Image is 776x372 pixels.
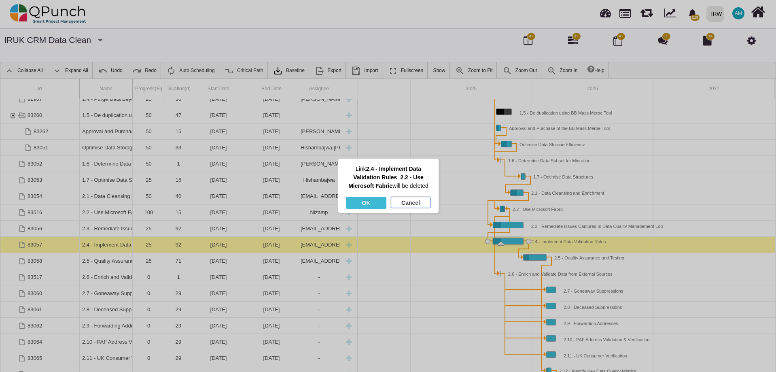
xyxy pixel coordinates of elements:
[346,197,386,209] div: OK
[353,166,421,181] b: 2.4 - Implement Data Validation Rules
[348,166,428,189] span: Link – will be deleted
[391,197,430,209] div: Cancel
[348,174,424,189] b: 2.2 - ﻿﻿Use Microsoft Fabric
[390,196,431,208] div: Cancel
